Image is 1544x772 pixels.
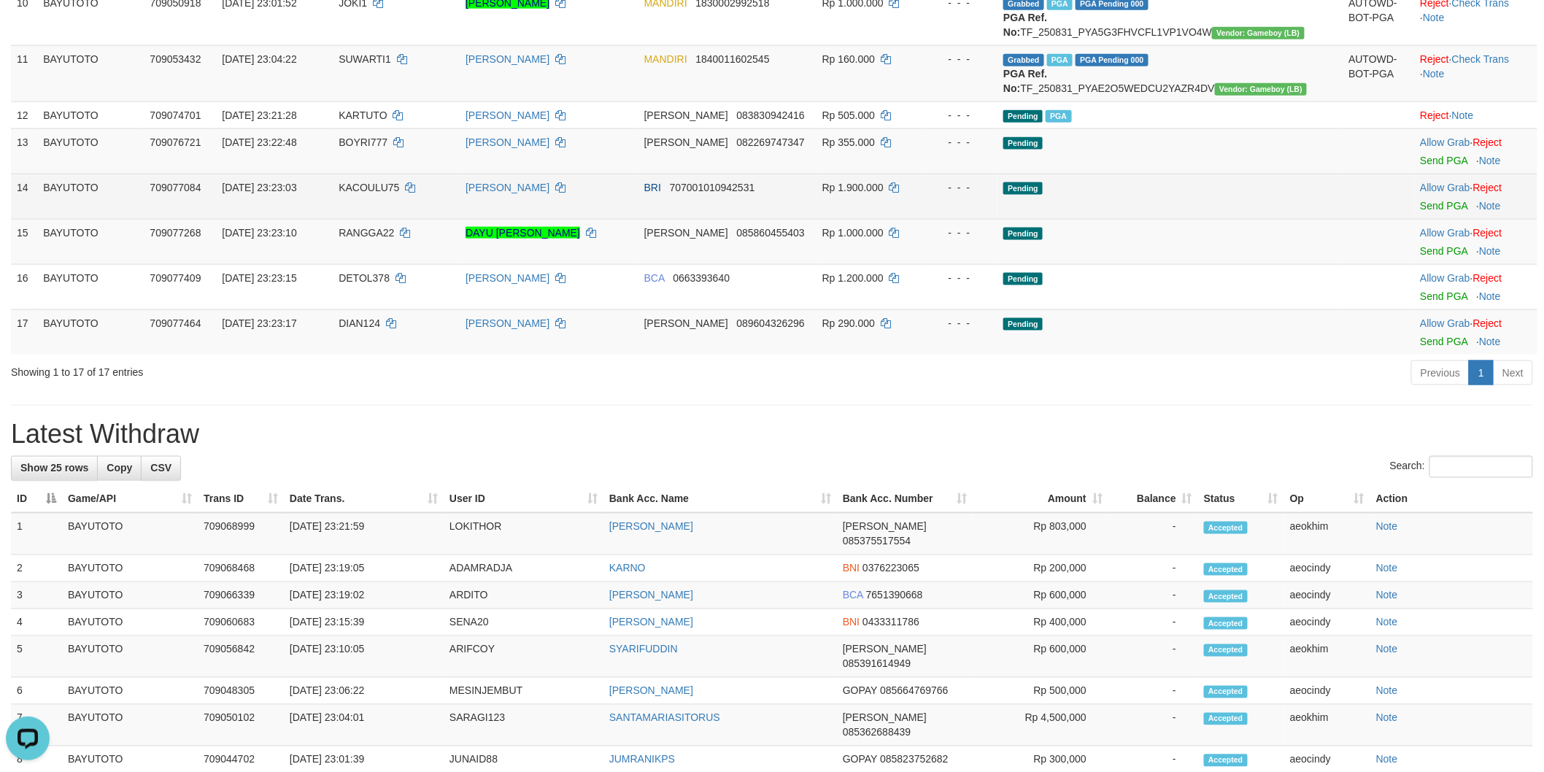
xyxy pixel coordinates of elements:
[1108,678,1198,705] td: -
[339,182,399,193] span: KACOULU75
[37,174,144,219] td: BAYUTOTO
[198,609,284,636] td: 709060683
[1108,555,1198,582] td: -
[1452,53,1510,65] a: Check Trans
[150,109,201,121] span: 709074701
[62,678,198,705] td: BAYUTOTO
[1003,137,1043,150] span: Pending
[11,101,37,128] td: 12
[1376,754,1398,765] a: Note
[97,456,142,481] a: Copy
[1420,182,1472,193] span: ·
[62,513,198,555] td: BAYUTOTO
[822,317,875,329] span: Rp 290.000
[150,463,171,474] span: CSV
[843,644,927,655] span: [PERSON_NAME]
[822,109,875,121] span: Rp 505.000
[1204,754,1248,767] span: Accepted
[11,174,37,219] td: 14
[198,705,284,746] td: 709050102
[737,136,805,148] span: Copy 082269747347 to clipboard
[609,617,693,628] a: [PERSON_NAME]
[222,53,296,65] span: [DATE] 23:04:22
[644,227,728,239] span: [PERSON_NAME]
[737,227,805,239] span: Copy 085860455403 to clipboard
[11,555,62,582] td: 2
[466,182,549,193] a: [PERSON_NAME]
[822,272,884,284] span: Rp 1.200.000
[1370,486,1533,513] th: Action
[62,705,198,746] td: BAYUTOTO
[11,513,62,555] td: 1
[609,521,693,533] a: [PERSON_NAME]
[644,272,665,284] span: BCA
[284,486,444,513] th: Date Trans.: activate to sort column ascending
[644,182,661,193] span: BRI
[1420,245,1467,257] a: Send PGA
[973,555,1108,582] td: Rp 200,000
[1204,522,1248,534] span: Accepted
[444,705,603,746] td: SARAGI123
[1420,200,1467,212] a: Send PGA
[1108,582,1198,609] td: -
[444,513,603,555] td: LOKITHOR
[696,53,770,65] span: Copy 1840011602545 to clipboard
[928,180,992,195] div: - - -
[339,53,391,65] span: SUWARTI1
[444,609,603,636] td: SENA20
[6,6,50,50] button: Open LiveChat chat widget
[444,636,603,678] td: ARIFCOY
[11,219,37,264] td: 15
[284,678,444,705] td: [DATE] 23:06:22
[1284,678,1370,705] td: aeocindy
[1473,136,1502,148] a: Reject
[644,53,687,65] span: MANDIRI
[673,272,730,284] span: Copy 0663393640 to clipboard
[644,136,728,148] span: [PERSON_NAME]
[843,536,911,547] span: Copy 085375517554 to clipboard
[1076,54,1149,66] span: PGA Pending
[198,486,284,513] th: Trans ID: activate to sort column ascending
[1452,109,1474,121] a: Note
[822,53,875,65] span: Rp 160.000
[198,582,284,609] td: 709066339
[11,456,98,481] a: Show 25 rows
[822,182,884,193] span: Rp 1.900.000
[222,136,296,148] span: [DATE] 23:22:48
[1473,272,1502,284] a: Reject
[1003,54,1044,66] span: Grabbed
[928,316,992,331] div: - - -
[843,563,860,574] span: BNI
[284,705,444,746] td: [DATE] 23:04:01
[973,486,1108,513] th: Amount: activate to sort column ascending
[973,513,1108,555] td: Rp 803,000
[11,609,62,636] td: 4
[843,590,863,601] span: BCA
[1473,317,1502,329] a: Reject
[11,420,1533,449] h1: Latest Withdraw
[1284,636,1370,678] td: aeokhim
[1423,68,1445,80] a: Note
[62,555,198,582] td: BAYUTOTO
[1215,83,1307,96] span: Vendor URL: https://dashboard.q2checkout.com/secure
[107,463,132,474] span: Copy
[609,712,720,724] a: SANTAMARIASITORUS
[1376,712,1398,724] a: Note
[1420,336,1467,347] a: Send PGA
[603,486,837,513] th: Bank Acc. Name: activate to sort column ascending
[466,272,549,284] a: [PERSON_NAME]
[997,45,1343,101] td: TF_250831_PYAE2O5WEDCU2YAZR4DV
[466,136,549,148] a: [PERSON_NAME]
[973,636,1108,678] td: Rp 600,000
[1414,128,1537,174] td: ·
[880,685,948,697] span: Copy 085664769766 to clipboard
[11,359,633,379] div: Showing 1 to 17 of 17 entries
[837,486,973,513] th: Bank Acc. Number: activate to sort column ascending
[444,486,603,513] th: User ID: activate to sort column ascending
[1376,617,1398,628] a: Note
[928,135,992,150] div: - - -
[1420,155,1467,166] a: Send PGA
[1284,555,1370,582] td: aeocindy
[339,109,387,121] span: KARTUTO
[11,128,37,174] td: 13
